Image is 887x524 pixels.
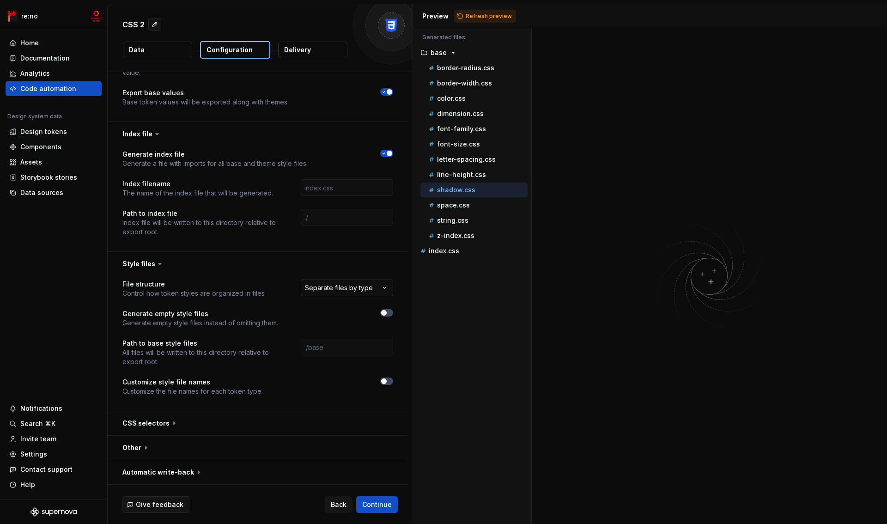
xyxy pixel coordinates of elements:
button: border-width.css [420,78,528,88]
div: re:no [21,12,38,21]
a: Storybook stories [6,170,102,185]
a: Home [6,36,102,50]
div: Data sources [20,188,63,197]
button: Refresh preview [454,10,516,23]
button: font-family.css [420,124,528,134]
a: Code automation [6,81,102,96]
p: CSS 2 [122,19,145,30]
a: Components [6,140,102,154]
button: re:nomc-develop [2,6,105,26]
p: Generate a file with imports for all base and theme style files. [122,159,308,168]
div: Contact support [20,465,73,474]
p: Customize style file names [122,378,263,387]
div: Code automation [20,84,76,93]
button: Search ⌘K [6,416,102,431]
a: Documentation [6,51,102,66]
button: letter-spacing.css [420,154,528,165]
a: Invite team [6,432,102,446]
a: Analytics [6,66,102,81]
p: line-height.css [437,171,486,178]
p: Configuration [207,45,253,55]
button: Continue [356,496,398,513]
div: Search ⌘K [20,419,55,428]
p: z-index.css [437,232,474,239]
div: Analytics [20,69,50,78]
a: Assets [6,155,102,170]
div: Notifications [20,404,62,413]
p: The name of the index file that will be generated. [122,189,273,198]
button: string.css [420,215,528,225]
div: Design system data [7,113,62,120]
button: Data [123,42,192,58]
div: Home [20,38,39,48]
button: space.css [420,200,528,210]
p: All files will be written to this directory relative to export root. [122,348,284,366]
div: Invite team [20,434,56,444]
p: Generate index file [122,150,308,159]
button: color.css [420,93,528,104]
input: index.css [301,179,393,196]
input: ./ [301,209,393,225]
p: Index filename [122,179,273,189]
span: Continue [362,500,392,509]
p: border-radius.css [437,64,494,72]
p: font-size.css [437,140,480,148]
p: Data [129,45,145,55]
button: line-height.css [420,170,528,180]
svg: Supernova Logo [30,507,77,517]
button: Back [325,496,352,513]
p: color.css [437,95,466,102]
p: Generated files [422,34,522,41]
p: Base token values will be exported along with themes. [122,97,289,107]
button: font-size.css [420,139,528,149]
div: Help [20,480,35,489]
p: Customize the file names for each token type. [122,387,263,396]
button: Notifications [6,401,102,416]
div: Documentation [20,54,70,63]
p: border-width.css [437,79,492,87]
p: Generate empty style files instead of omitting them. [122,318,278,328]
button: Contact support [6,462,102,477]
p: shadow.css [437,186,475,194]
p: File structure [122,280,265,289]
button: Delivery [278,42,347,58]
p: Delivery [284,45,311,55]
img: 4ec385d3-6378-425b-8b33-6545918efdc5.png [6,11,18,22]
span: Refresh preview [466,12,512,20]
p: Control how token styles are organized in files [122,289,265,298]
button: index.css [417,246,528,256]
button: Give feedback [122,496,189,513]
div: Settings [20,450,47,459]
p: string.css [437,217,468,224]
a: Settings [6,447,102,462]
input: ./base [301,339,393,355]
img: mc-develop [91,11,102,22]
p: Generate empty style files [122,309,278,318]
span: Back [331,500,346,509]
button: border-radius.css [420,63,528,73]
button: Help [6,477,102,492]
button: z-index.css [420,231,528,241]
div: Design tokens [20,127,67,136]
p: Path to base style files [122,339,284,348]
button: Configuration [200,41,270,59]
p: space.css [437,201,470,209]
p: letter-spacing.css [437,156,496,163]
div: Assets [20,158,42,167]
button: shadow.css [420,185,528,195]
p: Index file will be written to this directory relative to export root. [122,218,284,237]
p: base [431,49,447,56]
a: Data sources [6,185,102,200]
div: Storybook stories [20,173,77,182]
p: font-family.css [437,125,486,133]
div: Components [20,142,61,152]
p: dimension.css [437,110,484,117]
p: Path to index file [122,209,284,218]
button: dimension.css [420,109,528,119]
button: base [417,48,528,58]
p: Export base values [122,88,289,97]
span: Give feedback [136,500,183,509]
p: index.css [429,247,459,255]
a: Design tokens [6,124,102,139]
